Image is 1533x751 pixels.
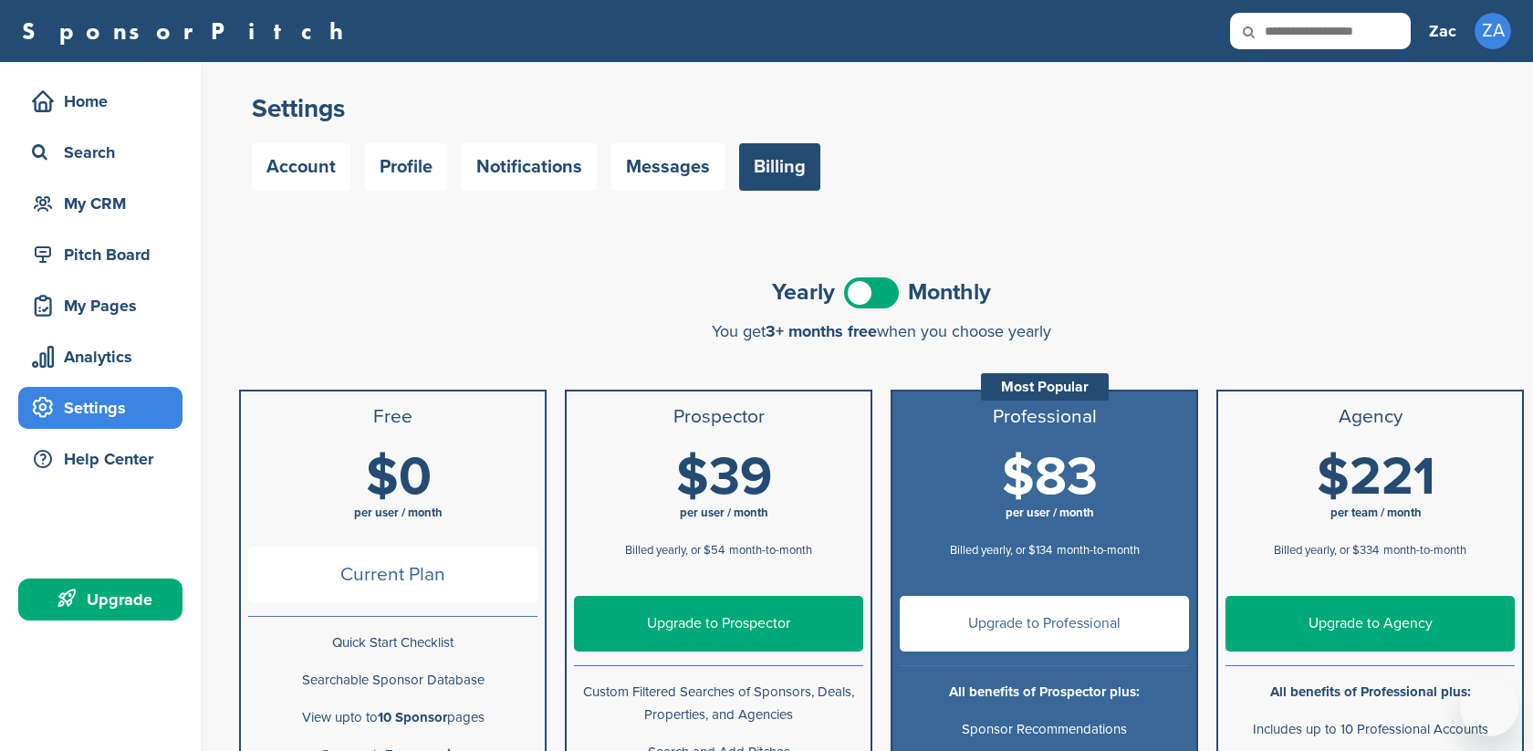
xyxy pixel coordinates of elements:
div: My Pages [27,289,182,322]
h3: Professional [900,406,1189,428]
span: $0 [366,445,432,509]
span: Billed yearly, or $54 [625,543,725,558]
span: Billed yearly, or $334 [1274,543,1379,558]
a: Upgrade [18,579,182,621]
a: Upgrade to Agency [1225,596,1515,652]
a: Messages [611,143,725,191]
a: SponsorPitch [22,19,355,43]
a: Billing [739,143,820,191]
span: ZA [1475,13,1511,49]
span: month-to-month [1057,543,1140,558]
a: Account [252,143,350,191]
a: My CRM [18,183,182,224]
b: All benefits of Professional plus: [1270,683,1471,700]
a: Upgrade to Prospector [574,596,863,652]
h3: Prospector [574,406,863,428]
h2: Settings [252,92,1511,125]
span: $221 [1317,445,1435,509]
div: Upgrade [27,583,182,616]
a: Notifications [462,143,597,191]
a: Pitch Board [18,234,182,276]
div: Analytics [27,340,182,373]
div: My CRM [27,187,182,220]
div: Search [27,136,182,169]
a: Profile [365,143,447,191]
span: per user / month [680,506,768,520]
a: Analytics [18,336,182,378]
b: 10 Sponsor [378,709,447,725]
a: My Pages [18,285,182,327]
span: month-to-month [1383,543,1466,558]
div: Help Center [27,443,182,475]
p: Includes up to 10 Professional Accounts [1225,718,1515,741]
p: Custom Filtered Searches of Sponsors, Deals, Properties, and Agencies [574,681,863,726]
p: Sponsor Recommendations [900,718,1189,741]
span: Yearly [772,281,835,304]
span: $39 [676,445,772,509]
span: Current Plan [248,547,537,602]
div: Pitch Board [27,238,182,271]
div: Most Popular [981,373,1109,401]
span: per user / month [1006,506,1094,520]
b: All benefits of Prospector plus: [949,683,1140,700]
p: View upto to pages [248,706,537,729]
p: Quick Start Checklist [248,631,537,654]
div: Home [27,85,182,118]
span: per user / month [354,506,443,520]
a: Home [18,80,182,122]
a: Upgrade to Professional [900,596,1189,652]
a: Settings [18,387,182,429]
a: Help Center [18,438,182,480]
iframe: Button to launch messaging window [1460,678,1518,736]
a: Search [18,131,182,173]
h3: Zac [1429,18,1456,44]
h3: Agency [1225,406,1515,428]
a: Zac [1429,11,1456,51]
div: You get when you choose yearly [239,322,1524,340]
span: Monthly [908,281,991,304]
div: Settings [27,391,182,424]
h3: Free [248,406,537,428]
span: $83 [1002,445,1098,509]
span: per team / month [1330,506,1422,520]
span: month-to-month [729,543,812,558]
span: 3+ months free [766,321,877,341]
span: Billed yearly, or $134 [950,543,1052,558]
p: Searchable Sponsor Database [248,669,537,692]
